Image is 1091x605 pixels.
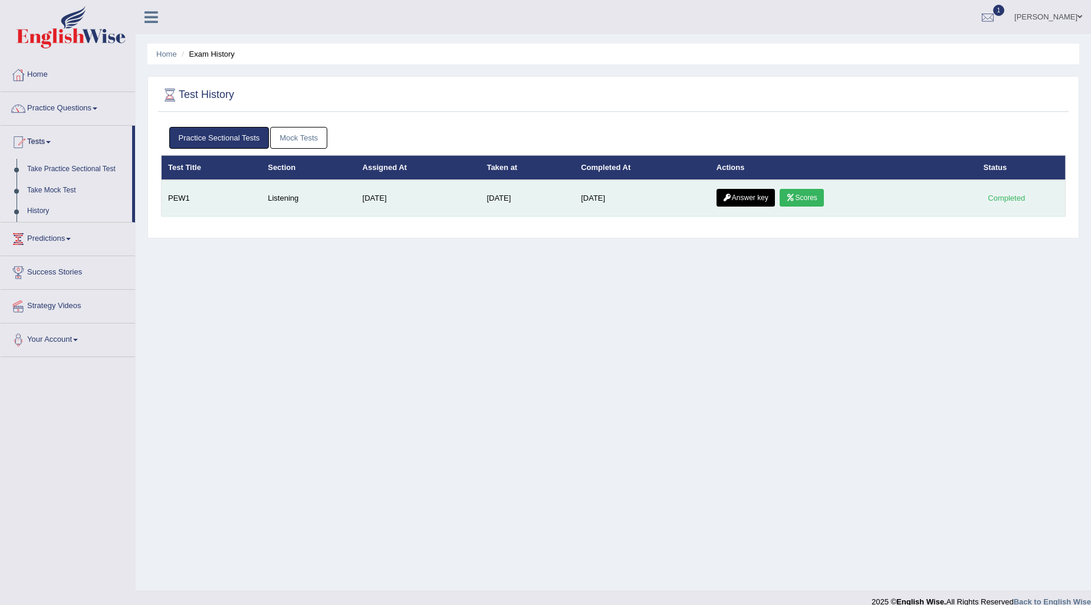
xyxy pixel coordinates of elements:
[1,92,135,122] a: Practice Questions
[270,127,327,149] a: Mock Tests
[984,192,1030,204] div: Completed
[22,180,132,201] a: Take Mock Test
[977,155,1066,180] th: Status
[162,180,262,217] td: PEW1
[22,201,132,222] a: History
[1,290,135,319] a: Strategy Videos
[22,159,132,180] a: Take Practice Sectional Test
[1,323,135,353] a: Your Account
[993,5,1005,16] span: 1
[156,50,177,58] a: Home
[1,256,135,286] a: Success Stories
[261,155,356,180] th: Section
[717,189,775,207] a: Answer key
[1,58,135,88] a: Home
[356,155,481,180] th: Assigned At
[780,189,823,207] a: Scores
[356,180,481,217] td: [DATE]
[1,126,132,155] a: Tests
[261,180,356,217] td: Listening
[162,155,262,180] th: Test Title
[1,223,135,252] a: Predictions
[161,86,234,104] h2: Test History
[480,155,574,180] th: Taken at
[169,127,270,149] a: Practice Sectional Tests
[710,155,977,180] th: Actions
[574,180,710,217] td: [DATE]
[179,48,235,60] li: Exam History
[574,155,710,180] th: Completed At
[480,180,574,217] td: [DATE]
